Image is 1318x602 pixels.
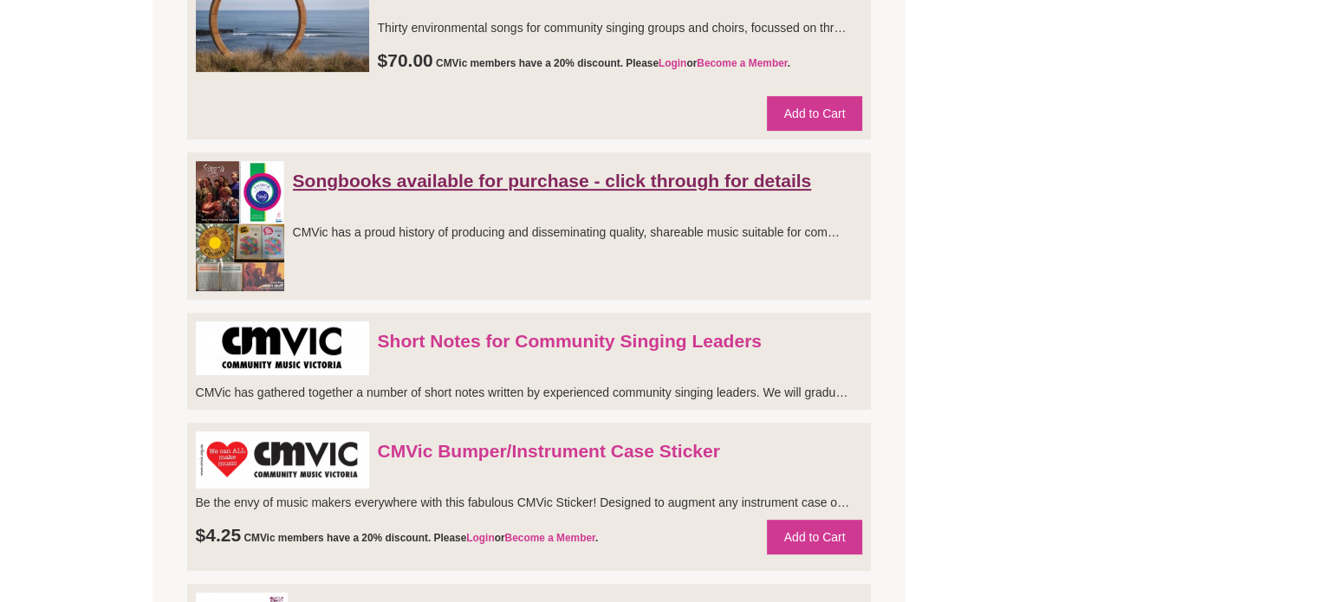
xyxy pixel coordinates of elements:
h3: $4.25 [196,520,599,553]
a: Login [466,532,494,544]
img: Songbooks_gif.jpg [196,161,284,291]
h3: $70.00 [378,45,790,79]
a: Become a Member [505,532,595,544]
a: Songbooks available for purchase - click through for details [293,171,812,191]
a: Login [659,57,686,69]
a: Add to Cart [767,96,863,131]
a: Become a Member [697,57,787,69]
a: Short Notes for Community Singing Leaders [378,331,762,351]
img: CMV_logo_BW.Cropped.jpg [196,321,369,375]
a: CMVic Bumper/Instrument Case Sticker [378,441,720,461]
div: Thirty environmental songs for community singing groups and choirs, focussed on three inter-relat... [378,19,863,36]
a: Add to Cart [767,520,863,554]
img: Bumper_Sticker_final.png [196,431,369,489]
div: CMVic members have a 20% discount. Please or . [436,57,790,69]
div: CMVic has gathered together a number of short notes written by experienced community singing lead... [196,384,863,401]
div: Be the envy of music makers everywhere with this fabulous CMVic Sticker! Designed to augment any ... [196,494,863,511]
div: CMVic has a proud history of producing and disseminating quality, shareable music suitable for co... [293,223,863,241]
div: CMVic members have a 20% discount. Please or . [243,532,598,544]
